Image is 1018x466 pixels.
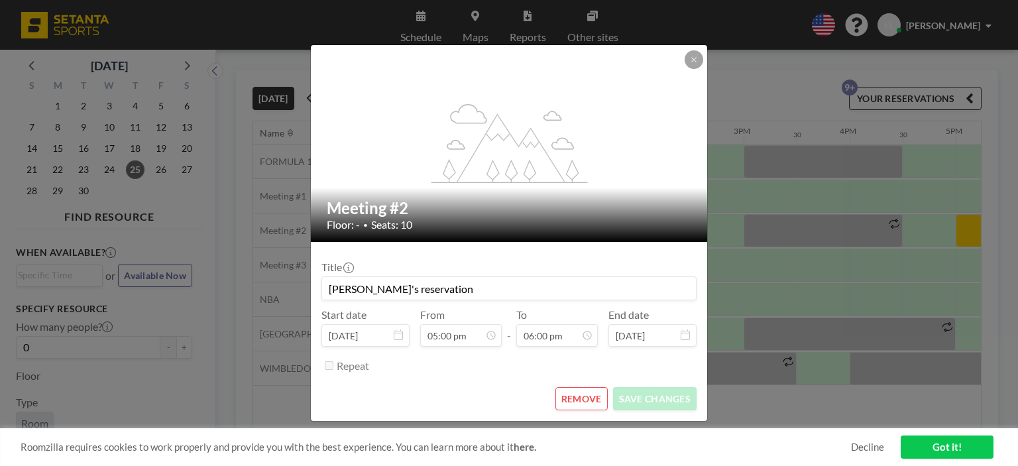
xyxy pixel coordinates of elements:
[327,218,360,231] span: Floor: -
[851,441,884,453] a: Decline
[337,359,369,373] label: Repeat
[901,436,993,459] a: Got it!
[420,308,445,321] label: From
[431,103,588,182] g: flex-grow: 1.2;
[322,277,696,300] input: (No title)
[371,218,412,231] span: Seats: 10
[613,387,697,410] button: SAVE CHANGES
[507,313,511,342] span: -
[514,441,536,453] a: here.
[516,308,527,321] label: To
[321,308,367,321] label: Start date
[555,387,608,410] button: REMOVE
[21,441,851,453] span: Roomzilla requires cookies to work properly and provide you with the best experience. You can lea...
[608,308,649,321] label: End date
[327,198,693,218] h2: Meeting #2
[321,261,353,274] label: Title
[363,220,368,230] span: •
